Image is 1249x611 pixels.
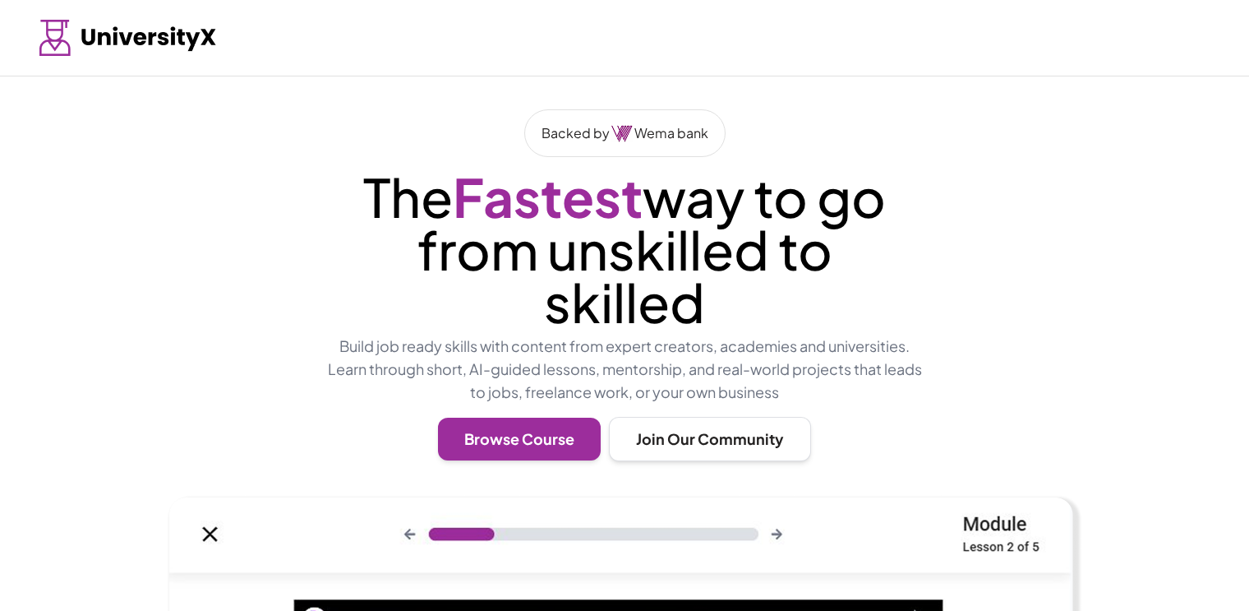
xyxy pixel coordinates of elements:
button: Browse Course [438,418,601,461]
p: The way to go from unskilled to skilled [325,170,924,328]
p: Build job ready skills with content from expert creators, academies and universities. Learn throu... [325,335,924,404]
img: Logo [39,20,217,56]
span: Fastest [453,164,643,229]
button: Join Our Community [609,417,811,461]
p: Backed by Wema bank [542,123,708,143]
